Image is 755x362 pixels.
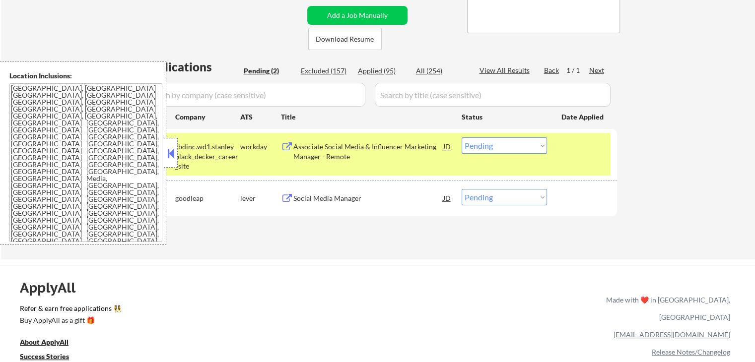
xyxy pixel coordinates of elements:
[566,65,589,75] div: 1 / 1
[544,65,560,75] div: Back
[589,65,605,75] div: Next
[416,66,466,76] div: All (254)
[561,112,605,122] div: Date Applied
[175,193,240,203] div: goodleap
[175,112,240,122] div: Company
[20,315,119,328] a: Buy ApplyAll as a gift 🎁
[244,66,293,76] div: Pending (2)
[20,279,87,296] div: ApplyAll
[142,61,240,73] div: Applications
[614,330,730,339] a: [EMAIL_ADDRESS][DOMAIN_NAME]
[281,112,452,122] div: Title
[301,66,350,76] div: Excluded (157)
[240,112,281,122] div: ATS
[375,83,611,107] input: Search by title (case sensitive)
[9,71,162,81] div: Location Inclusions:
[20,352,69,361] u: Success Stories
[442,189,452,207] div: JD
[20,337,82,350] a: About ApplyAll
[240,193,281,203] div: lever
[142,83,365,107] input: Search by company (case sensitive)
[652,348,730,356] a: Release Notes/Changelog
[442,137,452,155] div: JD
[358,66,408,76] div: Applied (95)
[20,305,399,315] a: Refer & earn free applications 👯‍♀️
[462,108,547,125] div: Status
[175,142,240,171] div: sbdinc.wd1.stanley_black_decker_career_site
[307,6,408,25] button: Add a Job Manually
[293,142,443,161] div: Associate Social Media & Influencer Marketing Manager - Remote
[20,317,119,324] div: Buy ApplyAll as a gift 🎁
[308,28,382,50] button: Download Resume
[480,65,533,75] div: View All Results
[602,291,730,326] div: Made with ❤️ in [GEOGRAPHIC_DATA], [GEOGRAPHIC_DATA]
[293,193,443,203] div: Social Media Manager
[20,338,69,346] u: About ApplyAll
[240,142,281,152] div: workday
